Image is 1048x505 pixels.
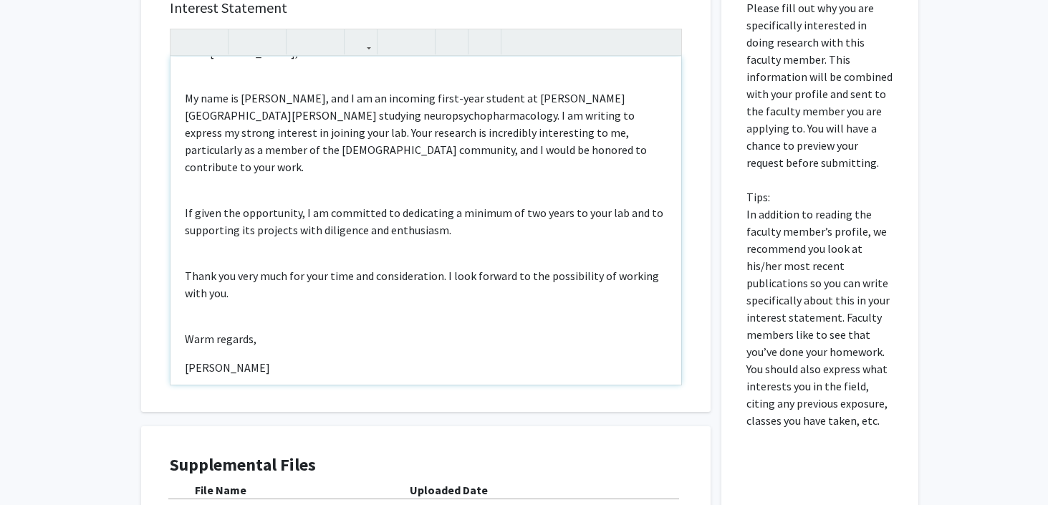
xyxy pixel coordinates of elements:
iframe: Chat [11,441,61,494]
p: If given the opportunity, I am committed to dedicating a minimum of two years to your lab and to ... [185,204,667,239]
b: File Name [195,483,246,497]
button: Undo (Ctrl + Z) [174,29,199,54]
h4: Supplemental Files [170,455,682,476]
b: Uploaded Date [410,483,488,497]
button: Ordered list [406,29,431,54]
button: Unordered list [381,29,406,54]
button: Fullscreen [653,29,678,54]
button: Strong (Ctrl + B) [232,29,257,54]
button: Insert horizontal rule [472,29,497,54]
p: [PERSON_NAME] [185,359,667,376]
p: My name is [PERSON_NAME], and I am an incoming first-year student at [PERSON_NAME][GEOGRAPHIC_DAT... [185,90,667,175]
button: Superscript [290,29,315,54]
div: Note to users with screen readers: Please press Alt+0 or Option+0 to deactivate our accessibility... [170,57,681,385]
button: Subscript [315,29,340,54]
button: Redo (Ctrl + Y) [199,29,224,54]
button: Link [348,29,373,54]
button: Emphasis (Ctrl + I) [257,29,282,54]
p: Thank you very much for your time and consideration. I look forward to the possibility of working... [185,267,667,302]
p: Warm regards, [185,330,667,347]
button: Remove format [439,29,464,54]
